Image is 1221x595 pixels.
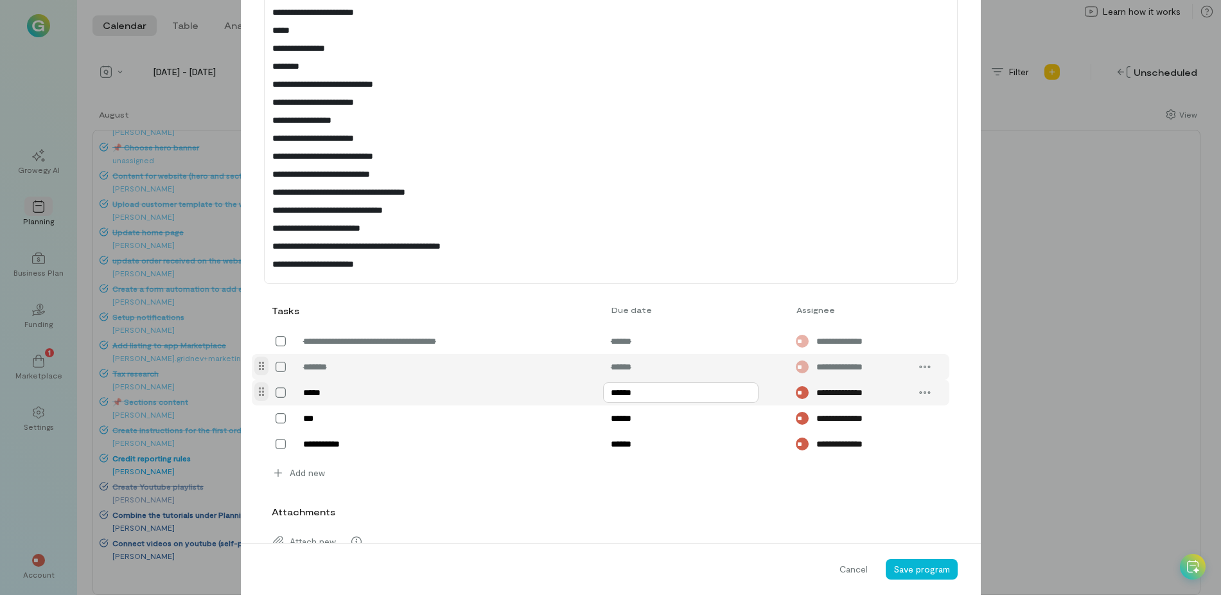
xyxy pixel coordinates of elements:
span: Attach new [290,535,336,548]
span: Save program [893,564,950,574]
div: Due date [604,305,789,315]
label: Attachments [272,506,335,519]
span: Cancel [839,563,868,576]
div: Assignee [789,305,911,315]
button: Save program [886,559,958,580]
span: Add new [290,466,325,479]
div: Tasks [272,305,296,317]
div: Attach new [264,529,958,555]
